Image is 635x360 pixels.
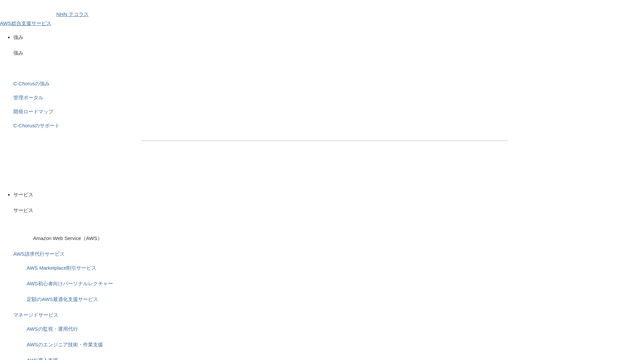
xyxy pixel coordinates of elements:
a: 開発ロードマップ [13,109,53,114]
a: まずは相談する [328,152,435,168]
a: C-Chorusのサポート [13,123,60,128]
a: C-Chorusの強み [13,81,50,86]
a: AWS請求代行サービス [13,251,65,257]
p: サービス [13,206,635,215]
a: AWS初心者向けパーソナルレクチャー [27,281,113,286]
a: マネージドサービス [13,312,58,318]
a: AWSの監視・運用代行 [27,326,78,332]
a: 資料を請求する [214,152,321,168]
p: 強み [13,33,635,42]
span: Amazon Web Service（AWS） [33,235,102,241]
img: Amazon Web Service（AWS） [13,221,32,240]
a: AWSのエンジニア技術・作業支援 [27,342,103,347]
p: 強み [13,48,635,57]
a: AWS Marketplace割引サービス [27,265,96,271]
a: 管理ポータル [13,95,43,100]
p: サービス [13,190,635,199]
a: 定額のAWS最適化支援サービス [27,296,98,302]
